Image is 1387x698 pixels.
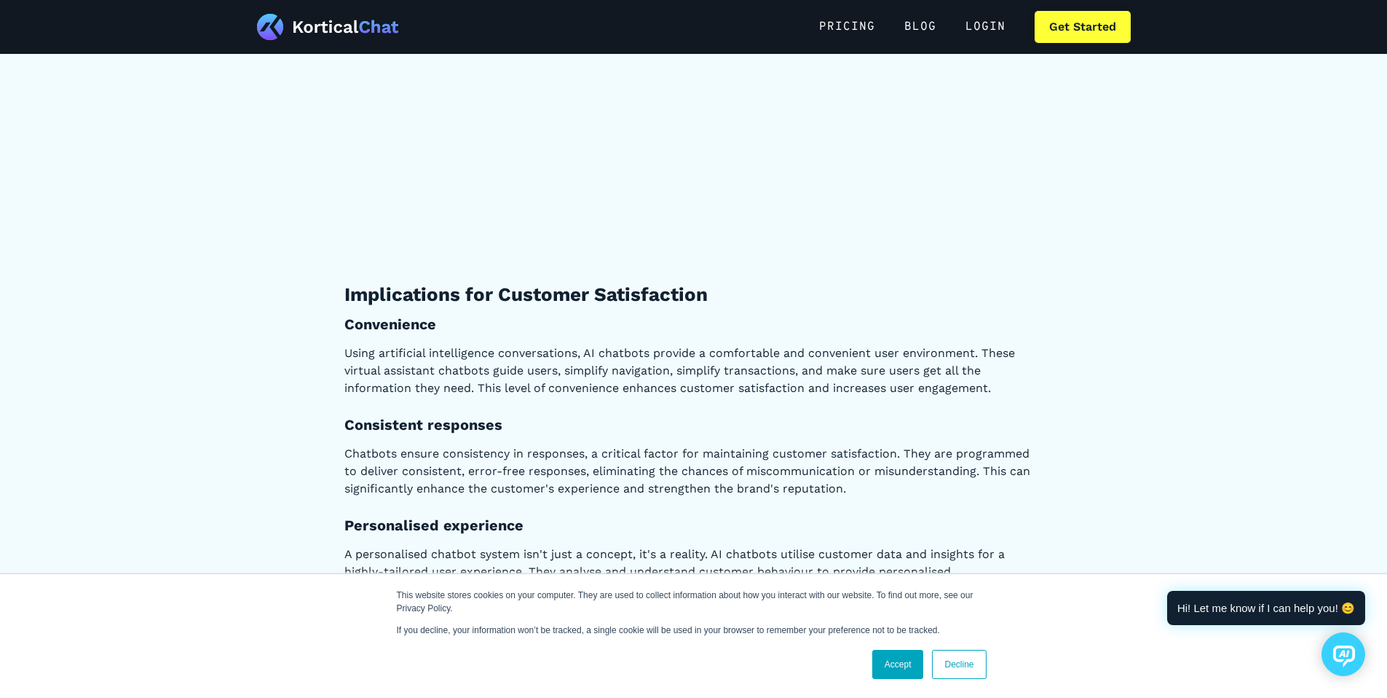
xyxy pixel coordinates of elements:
a: Get Started [1035,11,1131,43]
p: ‍ [344,247,1043,264]
h4: Convenience [344,315,1043,334]
a: Blog [890,11,951,43]
h4: Personalised experience [344,516,1043,535]
h3: Implications for Customer Satisfaction [344,283,1043,307]
p: This website stores cookies on your computer. They are used to collect information about how you ... [397,589,991,615]
a: Pricing [805,11,890,43]
h4: Consistent responses [344,415,1043,434]
p: Using artificial intelligence conversations, AI chatbots provide a comfortable and convenient use... [344,345,1043,397]
p: If you decline, your information won’t be tracked, a single cookie will be used in your browser t... [397,624,991,637]
a: Login [951,11,1020,43]
p: Chatbots ensure consistency in responses, a critical factor for maintaining customer satisfaction... [344,445,1043,498]
a: Decline [932,650,986,679]
p: A personalised chatbot system isn't just a concept, it's a reality. AI chatbots utilise customer ... [344,546,1043,616]
a: Accept [872,650,924,679]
